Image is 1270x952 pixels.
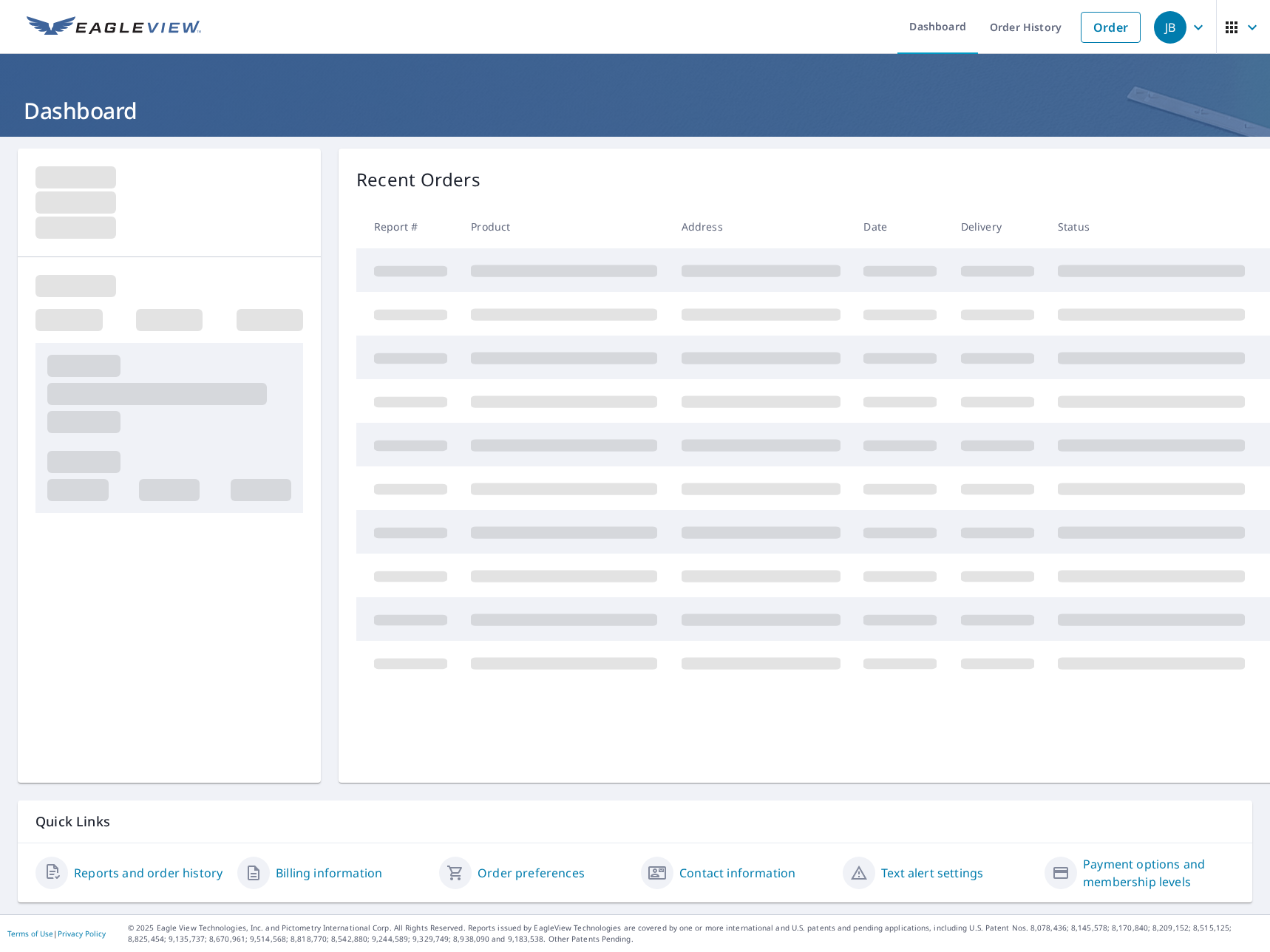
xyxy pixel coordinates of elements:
th: Product [459,205,669,248]
a: Order [1081,12,1141,43]
th: Report # [356,205,459,248]
a: Payment options and membership levels [1083,855,1235,891]
p: Quick Links [35,812,1235,831]
th: Status [1046,205,1257,248]
p: Recent Orders [356,166,481,193]
a: Order preferences [478,864,585,882]
a: Reports and order history [74,864,223,882]
p: | [7,929,106,938]
th: Date [852,205,948,248]
a: Text alert settings [881,864,983,882]
th: Delivery [949,205,1046,248]
p: © 2025 Eagle View Technologies, Inc. and Pictometry International Corp. All Rights Reserved. Repo... [128,922,1263,945]
img: EV Logo [27,16,201,38]
a: Billing information [276,864,382,882]
a: Contact information [679,864,795,882]
div: JB [1154,11,1186,44]
a: Privacy Policy [58,928,106,939]
h1: Dashboard [18,95,1252,126]
th: Address [670,205,852,248]
a: Terms of Use [7,928,53,939]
